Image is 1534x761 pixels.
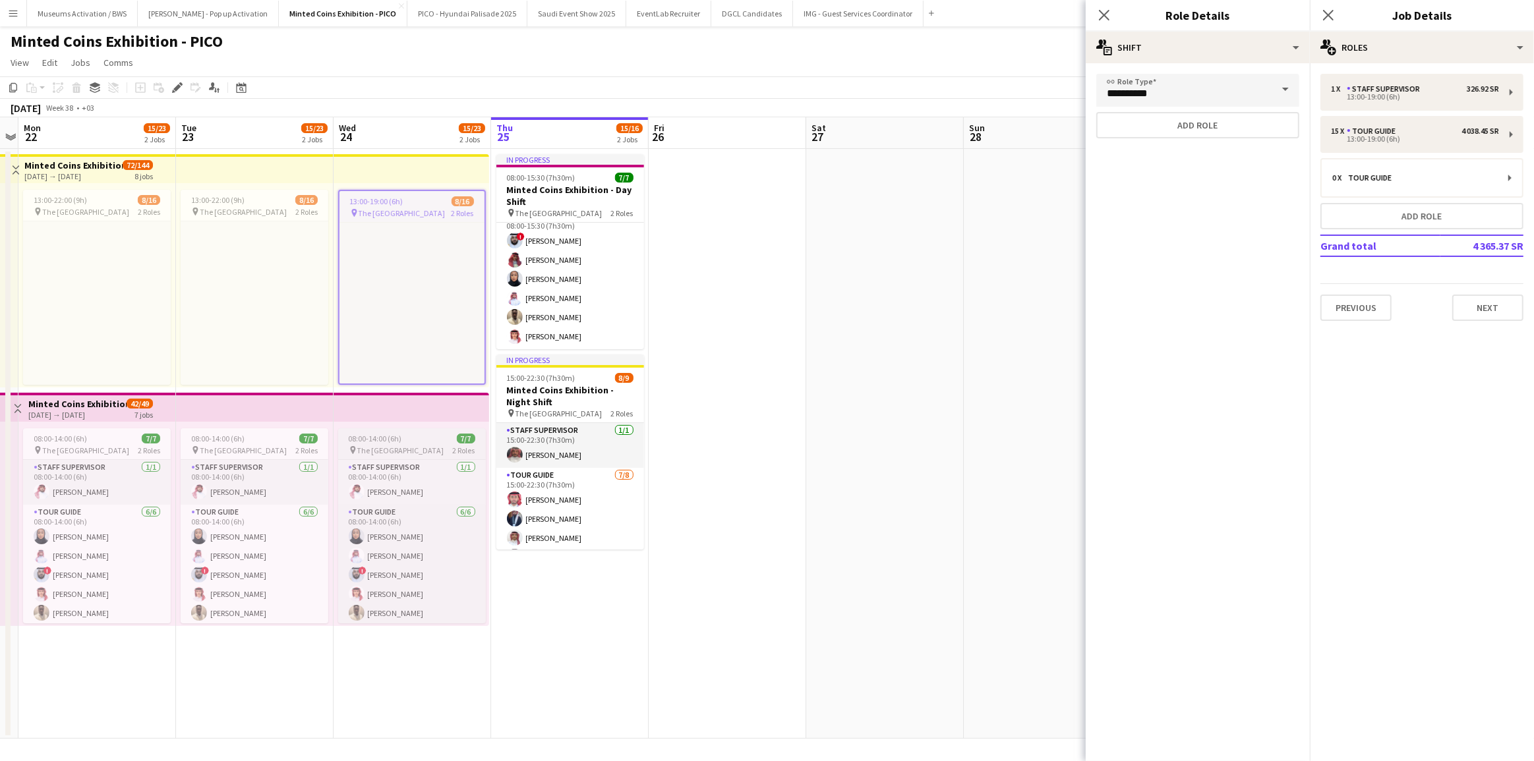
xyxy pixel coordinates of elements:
app-card-role: Tour Guide7/815:00-22:30 (7h30m)[PERSON_NAME][PERSON_NAME][PERSON_NAME] [496,468,644,646]
span: 7/7 [142,434,160,443]
span: 8/16 [295,195,318,205]
div: 13:00-19:00 (6h) [1331,136,1499,142]
span: 2 Roles [138,207,160,217]
span: 8/9 [615,373,634,383]
app-card-role: Staff Supervisor1/115:00-22:30 (7h30m)[PERSON_NAME] [496,423,644,468]
span: Wed [339,122,356,134]
div: [DATE] [11,101,41,115]
div: In progress [496,354,644,365]
span: 2 Roles [611,208,634,218]
div: Staff Supervisor [1347,84,1425,94]
span: 08:00-15:30 (7h30m) [507,173,575,183]
div: In progress [496,154,644,165]
span: 26 [652,129,664,144]
span: Sat [811,122,826,134]
h1: Minted Coins Exhibition - PICO [11,32,223,51]
span: 23 [179,129,196,144]
span: 15/23 [459,123,485,133]
span: 2 Roles [453,445,475,455]
span: The [GEOGRAPHIC_DATA] [357,445,444,455]
span: 15/23 [144,123,170,133]
button: Saudi Event Show 2025 [527,1,626,26]
span: Tue [181,122,196,134]
span: 15/23 [301,123,328,133]
span: 22 [22,129,41,144]
span: View [11,57,29,69]
td: Grand total [1320,235,1440,256]
app-card-role: Tour Guide6/608:00-14:00 (6h)[PERSON_NAME][PERSON_NAME]![PERSON_NAME][PERSON_NAME][PERSON_NAME] [23,505,171,645]
span: The [GEOGRAPHIC_DATA] [42,445,129,455]
button: IMG - Guest Services Coordinator [793,1,924,26]
td: 4 365.37 SR [1440,235,1523,256]
app-card-role: Tour Guide6/608:00-14:00 (6h)[PERSON_NAME][PERSON_NAME]![PERSON_NAME][PERSON_NAME][PERSON_NAME] [338,505,486,645]
span: The [GEOGRAPHIC_DATA] [516,409,603,418]
app-card-role: Tour Guide6/608:00-15:30 (7h30m)![PERSON_NAME][PERSON_NAME][PERSON_NAME][PERSON_NAME][PERSON_NAME... [496,209,644,349]
span: 25 [494,129,513,144]
button: Previous [1320,295,1392,321]
span: The [GEOGRAPHIC_DATA] [42,207,129,217]
a: Edit [37,54,63,71]
span: Thu [496,122,513,134]
app-job-card: 13:00-19:00 (6h)8/16 The [GEOGRAPHIC_DATA]2 Roles [338,190,486,385]
button: [PERSON_NAME] - Pop up Activation [138,1,279,26]
app-card-role: Staff Supervisor1/108:00-14:00 (6h)[PERSON_NAME] [23,460,171,505]
span: 42/49 [127,399,153,409]
app-job-card: In progress08:00-15:30 (7h30m)7/7Minted Coins Exhibition - Day Shift The [GEOGRAPHIC_DATA]2 Roles... [496,154,644,349]
div: [DATE] → [DATE] [24,171,123,181]
span: 2 Roles [452,208,474,218]
span: The [GEOGRAPHIC_DATA] [200,207,287,217]
div: Roles [1310,32,1534,63]
h3: Minted Coins Exhibition - Night Shift [496,384,644,408]
app-card-role: Staff Supervisor1/108:00-14:00 (6h)[PERSON_NAME] [181,460,328,505]
div: 2 Jobs [459,134,485,144]
button: Next [1452,295,1523,321]
div: Tour Guide [1348,173,1397,183]
span: 13:00-22:00 (9h) [34,195,87,205]
span: 7/7 [615,173,634,183]
div: 08:00-14:00 (6h)7/7 The [GEOGRAPHIC_DATA]2 RolesStaff Supervisor1/108:00-14:00 (6h)[PERSON_NAME]T... [23,428,171,623]
div: 1 x [1331,84,1347,94]
app-job-card: In progress15:00-22:30 (7h30m)8/9Minted Coins Exhibition - Night Shift The [GEOGRAPHIC_DATA]2 Rol... [496,354,644,550]
div: 7 jobs [134,409,153,420]
span: Sun [969,122,985,134]
span: 72/144 [123,160,153,170]
span: 13:00-22:00 (9h) [191,195,245,205]
span: Mon [24,122,41,134]
span: Week 38 [44,103,76,113]
span: Comms [103,57,133,69]
app-job-card: 13:00-22:00 (9h)8/16 The [GEOGRAPHIC_DATA]2 Roles [23,190,171,385]
app-job-card: 08:00-14:00 (6h)7/7 The [GEOGRAPHIC_DATA]2 RolesStaff Supervisor1/108:00-14:00 (6h)[PERSON_NAME]T... [338,428,486,623]
button: Add role [1320,203,1523,229]
h3: Minted Coins Exhibition - Day Shift [28,398,127,410]
span: 15/16 [616,123,643,133]
div: 2 Jobs [617,134,642,144]
span: 08:00-14:00 (6h) [349,434,402,443]
div: 2 Jobs [144,134,169,144]
app-job-card: 13:00-22:00 (9h)8/16 The [GEOGRAPHIC_DATA]2 Roles [181,190,328,385]
span: The [GEOGRAPHIC_DATA] [359,208,446,218]
span: Fri [654,122,664,134]
app-card-role: Staff Supervisor1/108:00-14:00 (6h)[PERSON_NAME] [338,460,486,505]
div: 15 x [1331,127,1347,136]
a: View [5,54,34,71]
div: 8 jobs [134,170,153,181]
span: 2 Roles [611,409,634,418]
span: ! [517,233,525,240]
span: Edit [42,57,57,69]
div: 13:00-19:00 (6h) [1331,94,1499,100]
div: 2 Jobs [302,134,327,144]
button: Museums Activation / BWS [27,1,138,26]
button: Add role [1096,112,1299,138]
span: 7/7 [457,434,475,443]
div: 326.92 SR [1467,84,1499,94]
span: 2 Roles [138,445,160,455]
span: ! [359,567,367,575]
span: 24 [337,129,356,144]
app-job-card: 08:00-14:00 (6h)7/7 The [GEOGRAPHIC_DATA]2 RolesStaff Supervisor1/108:00-14:00 (6h)[PERSON_NAME]T... [181,428,328,623]
span: 2 Roles [295,207,318,217]
app-card-role: Tour Guide6/608:00-14:00 (6h)[PERSON_NAME][PERSON_NAME]![PERSON_NAME][PERSON_NAME][PERSON_NAME] [181,505,328,645]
